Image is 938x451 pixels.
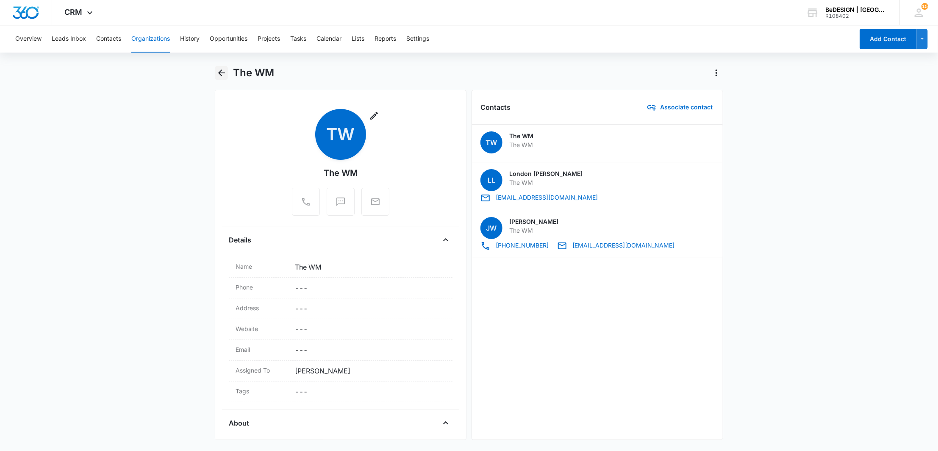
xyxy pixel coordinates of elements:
button: Actions [710,66,723,80]
button: Calendar [316,25,341,53]
dt: Assigned To [236,366,288,375]
button: Close [439,416,452,430]
div: Email--- [229,340,452,361]
p: The WM [509,140,681,149]
button: Associate contact [640,97,714,117]
div: [PHONE_NUMBER] [480,241,549,251]
dt: Tags [236,387,288,395]
button: Overview [15,25,42,53]
span: TW [480,131,502,153]
dt: Phone [236,283,288,292]
div: account name [825,6,887,13]
h4: About [229,418,249,428]
button: Add Contact [860,29,917,49]
dd: --- [295,345,446,355]
div: Website--- [229,319,452,340]
div: account id [825,13,887,19]
div: Assigned To[PERSON_NAME] [229,361,452,381]
dd: --- [295,324,446,334]
div: Tags--- [229,381,452,402]
button: Back [215,66,228,80]
h4: Details [229,235,251,245]
a: [EMAIL_ADDRESS][DOMAIN_NAME] [480,193,598,203]
div: The WM [324,167,358,179]
div: NameThe WM [229,257,452,278]
button: Reports [375,25,396,53]
button: Tasks [290,25,306,53]
a: [PHONE_NUMBER] [480,241,557,251]
dd: --- [295,283,446,293]
a: LL [480,169,509,193]
dd: --- [295,303,446,314]
span: TW [315,109,366,160]
div: notifications count [921,3,928,10]
a: TW [480,131,509,155]
p: The WM [509,178,681,187]
h1: The WM [233,67,274,79]
a: [EMAIL_ADDRESS][DOMAIN_NAME] [557,241,674,251]
button: History [180,25,200,53]
span: LL [480,169,502,191]
a: London [PERSON_NAME] [509,170,583,177]
span: JW [480,217,502,239]
dd: The WM [295,262,446,272]
button: Contacts [96,25,121,53]
span: CRM [65,8,83,17]
button: Settings [406,25,429,53]
a: JW [480,217,509,241]
dt: Name [236,262,288,271]
dt: Address [236,303,288,312]
dt: Website [236,324,288,333]
div: Address--- [229,298,452,319]
button: Lists [352,25,364,53]
h3: Contacts [480,102,511,112]
span: 15 [921,3,928,10]
div: Phone--- [229,278,452,298]
p: The WM [509,226,681,235]
dd: [PERSON_NAME] [295,366,446,376]
button: Opportunities [210,25,247,53]
button: Close [439,233,452,247]
button: Projects [258,25,280,53]
dd: --- [295,387,446,397]
a: The WM [509,132,533,139]
button: Organizations [131,25,170,53]
button: Leads Inbox [52,25,86,53]
dt: Email [236,345,288,354]
a: [PERSON_NAME] [509,218,558,225]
